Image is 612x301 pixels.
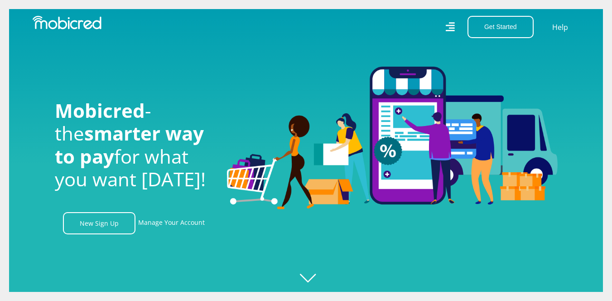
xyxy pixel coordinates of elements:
img: Mobicred [33,16,101,29]
img: Welcome to Mobicred [227,67,558,210]
span: smarter way to pay [55,120,204,169]
a: New Sign Up [63,212,135,234]
h1: - the for what you want [DATE]! [55,99,213,191]
button: Get Started [467,16,534,38]
span: Mobicred [55,97,145,123]
a: Help [552,21,569,33]
a: Manage Your Account [138,212,205,234]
